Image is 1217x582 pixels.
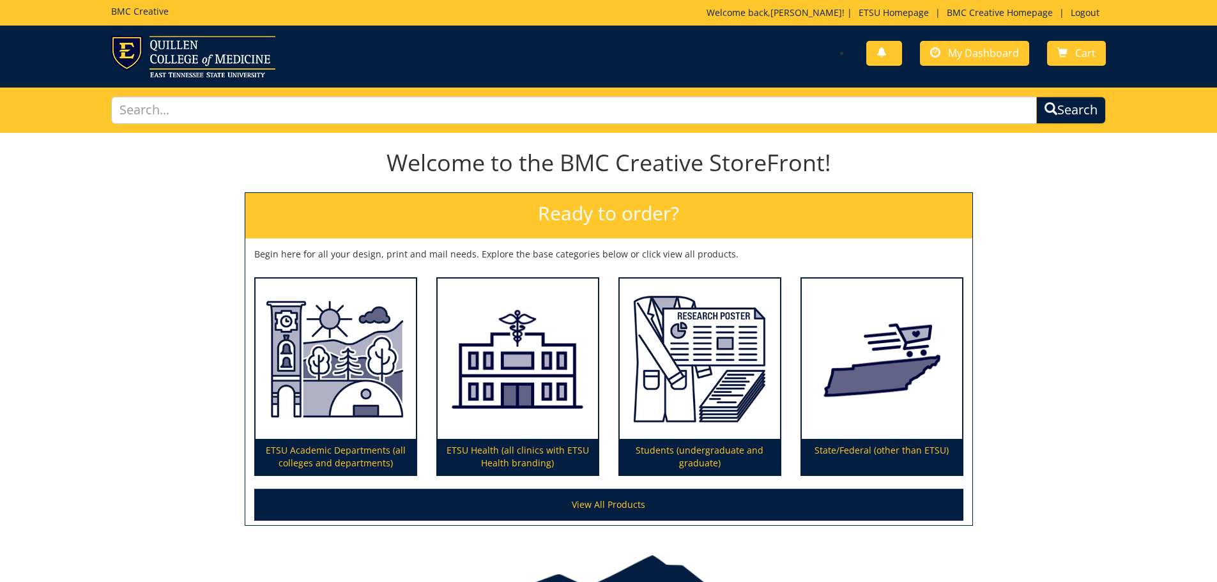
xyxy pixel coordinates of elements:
a: ETSU Academic Departments (all colleges and departments) [256,279,416,475]
button: Search [1036,96,1106,124]
h5: BMC Creative [111,6,169,16]
span: Cart [1075,46,1096,60]
a: My Dashboard [920,41,1029,66]
p: State/Federal (other than ETSU) [802,439,962,475]
a: ETSU Health (all clinics with ETSU Health branding) [438,279,598,475]
h2: Ready to order? [245,193,972,238]
a: Students (undergraduate and graduate) [620,279,780,475]
h1: Welcome to the BMC Creative StoreFront! [245,150,973,176]
span: My Dashboard [948,46,1019,60]
img: Students (undergraduate and graduate) [620,279,780,440]
img: ETSU Academic Departments (all colleges and departments) [256,279,416,440]
p: Welcome back, ! | | | [707,6,1106,19]
a: ETSU Homepage [852,6,935,19]
a: Logout [1064,6,1106,19]
input: Search... [111,96,1037,124]
a: State/Federal (other than ETSU) [802,279,962,475]
a: Cart [1047,41,1106,66]
img: State/Federal (other than ETSU) [802,279,962,440]
img: ETSU logo [111,36,275,77]
img: ETSU Health (all clinics with ETSU Health branding) [438,279,598,440]
a: BMC Creative Homepage [940,6,1059,19]
p: ETSU Health (all clinics with ETSU Health branding) [438,439,598,475]
p: ETSU Academic Departments (all colleges and departments) [256,439,416,475]
p: Students (undergraduate and graduate) [620,439,780,475]
a: View All Products [254,489,963,521]
p: Begin here for all your design, print and mail needs. Explore the base categories below or click ... [254,248,963,261]
a: [PERSON_NAME] [770,6,842,19]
